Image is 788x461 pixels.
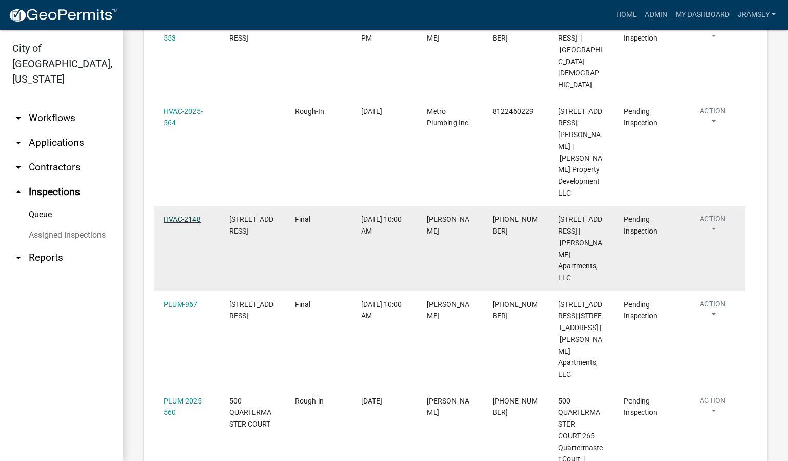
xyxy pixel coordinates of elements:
[229,215,273,235] span: 4501 TOWN CENTER BOULEVARD
[624,397,657,417] span: Pending Inspection
[361,214,407,237] div: [DATE] 10:00 AM
[164,107,203,127] a: HVAC-2025-564
[558,300,602,379] span: 4501 TOWN CENTER BOULEVARD 4501 Town Center Blvd., Building 11 | Warren Apartments, LLC
[427,107,468,127] span: Metro Plumbing Inc
[624,300,657,320] span: Pending Inspection
[689,299,736,324] button: Action
[689,395,736,421] button: Action
[734,5,780,25] a: jramsey
[558,107,602,197] span: 1174 Dustin's Way | Ellings Property Development LLC
[361,299,407,322] div: [DATE] 10:00 AM
[12,252,25,264] i: arrow_drop_down
[361,395,407,407] div: [DATE]
[493,107,534,116] span: 8122460229
[361,106,407,118] div: [DATE]
[689,21,736,46] button: Action
[295,107,324,116] span: Rough-In
[229,300,273,320] span: 4501 TOWN CENTER BOULEVARD
[229,397,271,429] span: 500 QUARTERMASTER COURT
[295,397,324,405] span: Rough-in
[612,5,641,25] a: Home
[427,300,469,320] span: CAMERON
[672,5,734,25] a: My Dashboard
[427,215,469,235] span: CAMERON
[12,186,25,198] i: arrow_drop_up
[493,300,538,320] span: 812-989-6355
[493,397,538,417] span: 812-786-3838
[295,300,310,309] span: Final
[164,215,201,223] a: HVAC-2148
[624,107,657,127] span: Pending Inspection
[12,112,25,124] i: arrow_drop_down
[689,214,736,239] button: Action
[689,106,736,131] button: Action
[164,300,198,309] a: PLUM-967
[427,397,469,417] span: Jeremy Ramsey
[12,161,25,174] i: arrow_drop_down
[624,215,657,235] span: Pending Inspection
[361,21,407,44] div: [DATE] 1:00 PM
[641,5,672,25] a: Admin
[558,215,602,282] span: 4501 TOWN CENTER BOULEVARD Building 11 | Warren Apartments, LLC
[164,397,204,417] a: PLUM-2025-560
[12,137,25,149] i: arrow_drop_down
[295,215,310,223] span: Final
[493,215,538,235] span: 812-989-6355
